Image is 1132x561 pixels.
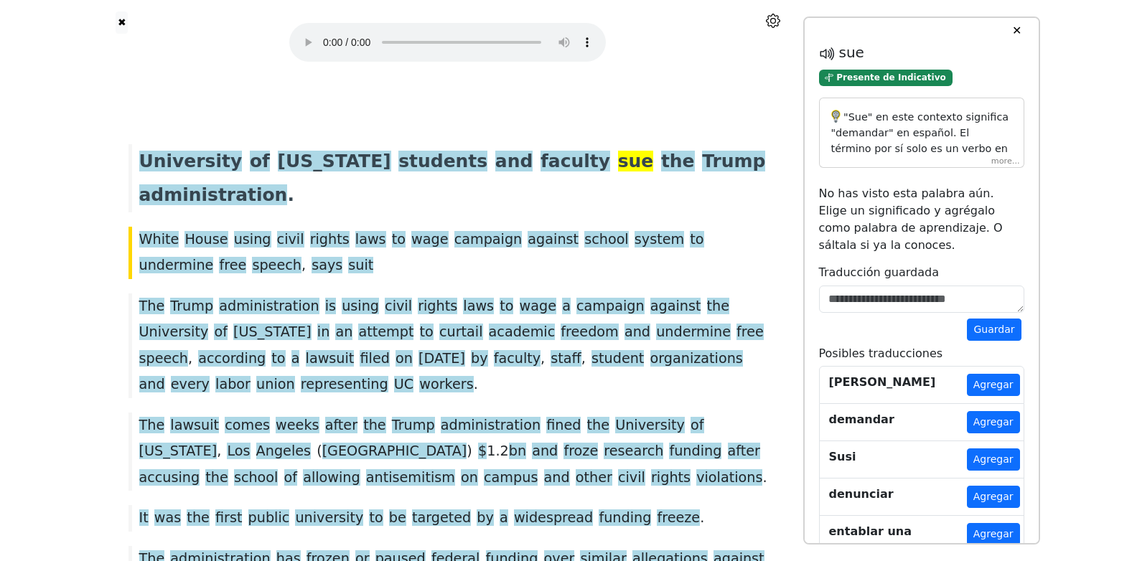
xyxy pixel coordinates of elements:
[967,411,1020,433] button: Agregar
[477,509,494,527] span: by
[139,469,200,487] span: accusing
[591,350,644,368] span: student
[599,509,651,527] span: funding
[398,151,487,173] span: students
[471,350,488,368] span: by
[487,443,495,461] span: 1
[509,443,526,461] span: bn
[551,350,581,368] span: staff
[154,509,181,527] span: was
[396,350,413,368] span: on
[581,350,586,368] span: ,
[441,417,541,435] span: administration
[618,151,654,173] span: sue
[661,151,695,173] span: the
[139,324,209,341] span: University
[967,374,1020,396] button: Agregar
[170,417,219,435] span: lawsuit
[702,151,765,173] span: Trump
[420,324,434,341] span: to
[317,443,322,461] span: (
[454,231,523,249] span: campaign
[278,151,391,173] span: [US_STATE]
[650,298,701,316] span: against
[139,443,217,461] span: [US_STATE]
[829,411,894,428] div: demandar
[819,346,1024,360] h6: Posibles traducciones
[461,469,478,487] span: on
[762,469,767,487] span: .
[187,509,210,527] span: the
[291,350,300,368] span: a
[563,443,598,461] span: froze
[392,231,406,249] span: to
[418,350,465,368] span: [DATE]
[139,298,165,316] span: The
[500,509,508,527] span: a
[188,350,192,368] span: ,
[541,151,610,173] span: faculty
[604,443,663,461] span: research
[829,374,936,391] div: [PERSON_NAME]
[139,350,189,368] span: speech
[494,350,541,368] span: faculty
[635,231,684,249] span: system
[478,443,487,461] span: $
[463,298,494,316] span: laws
[116,11,128,34] button: ✖
[831,110,841,123] img: ai-brain-3.49b4ec7e03f3752d44d9.png
[587,417,610,435] span: the
[139,184,288,207] span: administration
[967,319,1021,341] button: Guardar
[348,257,373,275] span: suit
[205,469,228,487] span: the
[467,443,472,461] span: )
[657,509,700,527] span: freeze
[369,509,383,527] span: to
[303,469,360,487] span: allowing
[495,443,500,461] span: .
[301,376,388,394] span: representing
[618,469,645,487] span: civil
[690,231,703,249] span: to
[287,184,294,207] span: .
[707,298,730,316] span: the
[691,417,704,435] span: of
[584,231,629,249] span: school
[256,376,295,394] span: union
[650,350,743,368] span: organizations
[544,469,570,487] span: and
[528,231,579,249] span: against
[366,469,455,487] span: antisemitism
[412,509,471,527] span: targeted
[829,523,967,557] div: entablar una demanda
[625,324,650,341] span: and
[184,231,228,249] span: House
[495,151,533,173] span: and
[139,257,214,275] span: undermine
[394,376,413,394] span: UC
[139,417,165,435] span: The
[819,44,1024,62] h5: sue
[217,443,221,461] span: ,
[700,509,704,527] span: .
[225,417,270,435] span: comes
[322,443,467,461] span: [GEOGRAPHIC_DATA]
[514,509,593,527] span: widespread
[234,231,271,249] span: using
[736,324,764,341] span: free
[829,486,894,503] div: denunciar
[219,257,246,275] span: free
[358,324,413,341] span: attempt
[489,324,556,341] span: academic
[546,417,581,435] span: fined
[214,324,228,341] span: of
[301,257,306,275] span: ,
[198,350,266,368] span: according
[248,509,290,527] span: public
[271,350,285,368] span: to
[342,298,379,316] span: using
[439,324,483,341] span: curtail
[170,298,213,316] span: Trump
[651,469,691,487] span: rights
